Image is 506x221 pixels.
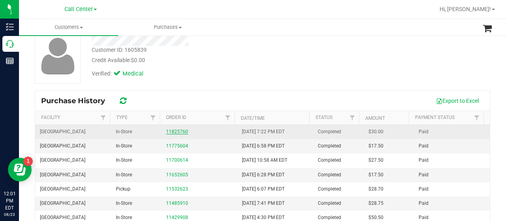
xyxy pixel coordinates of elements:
[318,157,341,164] span: Completed
[242,200,285,207] span: [DATE] 7:41 PM EDT
[368,185,383,193] span: $28.70
[368,142,383,150] span: $17.50
[166,129,188,134] a: 11825760
[419,128,429,136] span: Paid
[92,70,154,78] div: Verified:
[431,94,484,108] button: Export to Excel
[166,115,186,120] a: Order ID
[166,200,188,206] a: 11485910
[116,200,132,207] span: In-Store
[419,142,429,150] span: Paid
[40,185,85,193] span: [GEOGRAPHIC_DATA]
[41,115,60,120] a: Facility
[19,19,118,36] a: Customers
[4,212,15,217] p: 08/23
[166,172,188,178] a: 11652605
[116,171,132,179] span: In-Store
[64,6,93,13] span: Call Center
[6,57,14,65] inline-svg: Reports
[419,200,429,207] span: Paid
[37,36,79,76] img: user-icon.png
[97,111,110,125] a: Filter
[318,128,341,136] span: Completed
[41,96,113,105] span: Purchase History
[118,19,217,36] a: Purchases
[40,157,85,164] span: [GEOGRAPHIC_DATA]
[40,200,85,207] span: [GEOGRAPHIC_DATA]
[415,115,455,120] a: Payment Status
[116,157,132,164] span: In-Store
[19,24,118,31] span: Customers
[221,111,234,125] a: Filter
[419,185,429,193] span: Paid
[419,157,429,164] span: Paid
[242,142,285,150] span: [DATE] 6:58 PM EDT
[368,157,383,164] span: $27.50
[23,157,33,166] iframe: Resource center unread badge
[92,56,313,64] div: Credit Available:
[365,115,385,121] a: Amount
[131,57,145,63] span: $0.00
[242,185,285,193] span: [DATE] 6:07 PM EDT
[92,46,147,54] div: Customer ID: 1605839
[318,142,341,150] span: Completed
[318,171,341,179] span: Completed
[166,215,188,220] a: 11429908
[166,157,188,163] a: 11700614
[147,111,160,125] a: Filter
[116,115,128,120] a: Type
[241,115,265,121] a: Date/Time
[315,115,332,120] a: Status
[166,186,188,192] a: 11532623
[242,157,287,164] span: [DATE] 10:58 AM EDT
[40,142,85,150] span: [GEOGRAPHIC_DATA]
[123,70,154,78] span: Medical
[40,128,85,136] span: [GEOGRAPHIC_DATA]
[318,200,341,207] span: Completed
[6,23,14,31] inline-svg: Inventory
[242,128,285,136] span: [DATE] 7:22 PM EDT
[40,171,85,179] span: [GEOGRAPHIC_DATA]
[116,185,130,193] span: Pickup
[368,171,383,179] span: $17.50
[470,111,483,125] a: Filter
[166,143,188,149] a: 11775604
[8,158,32,181] iframe: Resource center
[119,24,217,31] span: Purchases
[318,185,341,193] span: Completed
[4,190,15,212] p: 12:01 PM EDT
[419,171,429,179] span: Paid
[346,111,359,125] a: Filter
[6,40,14,48] inline-svg: Call Center
[116,142,132,150] span: In-Store
[242,171,285,179] span: [DATE] 6:28 PM EDT
[368,200,383,207] span: $28.75
[368,128,383,136] span: $30.00
[116,128,132,136] span: In-Store
[440,6,491,12] span: Hi, [PERSON_NAME]!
